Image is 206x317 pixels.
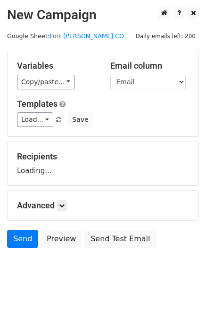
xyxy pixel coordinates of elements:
a: Load... [17,112,53,127]
small: Google Sheet: [7,32,124,40]
a: Templates [17,99,58,109]
a: Copy/paste... [17,75,74,89]
a: Fort [PERSON_NAME] CO [49,32,124,40]
a: Daily emails left: 200 [132,32,199,40]
h5: Email column [110,61,190,71]
h5: Advanced [17,200,189,211]
a: Send Test Email [84,230,156,248]
a: Send [7,230,38,248]
div: Loading... [17,151,189,176]
button: Save [68,112,92,127]
h5: Variables [17,61,96,71]
h5: Recipients [17,151,189,162]
span: Daily emails left: 200 [132,31,199,41]
a: Preview [41,230,82,248]
h2: New Campaign [7,7,199,23]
